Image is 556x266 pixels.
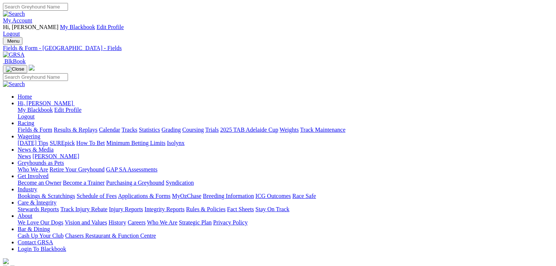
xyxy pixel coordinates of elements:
[18,166,48,173] a: Who We Are
[128,219,146,226] a: Careers
[63,180,105,186] a: Become a Trainer
[18,160,64,166] a: Greyhounds as Pets
[18,100,73,106] span: Hi, [PERSON_NAME]
[300,127,345,133] a: Track Maintenance
[4,58,26,64] span: BlkBook
[109,206,143,212] a: Injury Reports
[227,206,254,212] a: Fact Sheets
[3,3,68,11] input: Search
[18,193,553,199] div: Industry
[3,31,20,37] a: Logout
[99,127,120,133] a: Calendar
[3,65,27,73] button: Toggle navigation
[3,37,22,45] button: Toggle navigation
[7,38,19,44] span: Menu
[18,120,34,126] a: Racing
[18,100,75,106] a: Hi, [PERSON_NAME]
[162,127,181,133] a: Grading
[50,140,75,146] a: SUREpick
[32,153,79,159] a: [PERSON_NAME]
[18,140,553,146] div: Wagering
[65,233,156,239] a: Chasers Restaurant & Function Centre
[108,219,126,226] a: History
[18,213,32,219] a: About
[18,153,553,160] div: News & Media
[3,73,68,81] input: Search
[292,193,316,199] a: Race Safe
[18,233,64,239] a: Cash Up Your Club
[106,166,158,173] a: GAP SA Assessments
[118,193,171,199] a: Applications & Forms
[54,107,82,113] a: Edit Profile
[3,45,553,52] a: Fields & Form - [GEOGRAPHIC_DATA] - Fields
[3,17,32,24] a: My Account
[18,199,57,206] a: Care & Integrity
[106,140,165,146] a: Minimum Betting Limits
[18,93,32,100] a: Home
[182,127,204,133] a: Coursing
[3,24,553,37] div: My Account
[60,206,107,212] a: Track Injury Rebate
[3,81,25,88] img: Search
[18,113,35,120] a: Logout
[3,58,26,64] a: BlkBook
[280,127,299,133] a: Weights
[172,193,201,199] a: MyOzChase
[6,66,24,72] img: Close
[18,133,40,139] a: Wagering
[18,127,553,133] div: Racing
[60,24,95,30] a: My Blackbook
[50,166,105,173] a: Retire Your Greyhound
[205,127,219,133] a: Trials
[97,24,124,30] a: Edit Profile
[18,206,553,213] div: Care & Integrity
[18,127,52,133] a: Fields & Form
[18,140,48,146] a: [DATE] Tips
[18,180,61,186] a: Become an Owner
[255,193,291,199] a: ICG Outcomes
[166,180,194,186] a: Syndication
[213,219,248,226] a: Privacy Policy
[3,52,25,58] img: GRSA
[106,180,164,186] a: Purchasing a Greyhound
[18,219,553,226] div: About
[54,127,97,133] a: Results & Replays
[122,127,137,133] a: Tracks
[139,127,160,133] a: Statistics
[76,140,105,146] a: How To Bet
[18,233,553,239] div: Bar & Dining
[18,219,63,226] a: We Love Our Dogs
[65,219,107,226] a: Vision and Values
[3,11,25,17] img: Search
[3,24,58,30] span: Hi, [PERSON_NAME]
[18,226,50,232] a: Bar & Dining
[147,219,177,226] a: Who We Are
[3,258,9,264] img: logo-grsa-white.png
[18,107,53,113] a: My Blackbook
[18,146,54,153] a: News & Media
[18,246,66,252] a: Login To Blackbook
[18,173,49,179] a: Get Involved
[186,206,226,212] a: Rules & Policies
[179,219,212,226] a: Strategic Plan
[18,206,59,212] a: Stewards Reports
[18,239,53,245] a: Contact GRSA
[18,166,553,173] div: Greyhounds as Pets
[167,140,184,146] a: Isolynx
[76,193,116,199] a: Schedule of Fees
[18,180,553,186] div: Get Involved
[255,206,289,212] a: Stay On Track
[18,186,37,192] a: Industry
[144,206,184,212] a: Integrity Reports
[18,193,75,199] a: Bookings & Scratchings
[18,153,31,159] a: News
[18,107,553,120] div: Hi, [PERSON_NAME]
[220,127,278,133] a: 2025 TAB Adelaide Cup
[29,65,35,71] img: logo-grsa-white.png
[203,193,254,199] a: Breeding Information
